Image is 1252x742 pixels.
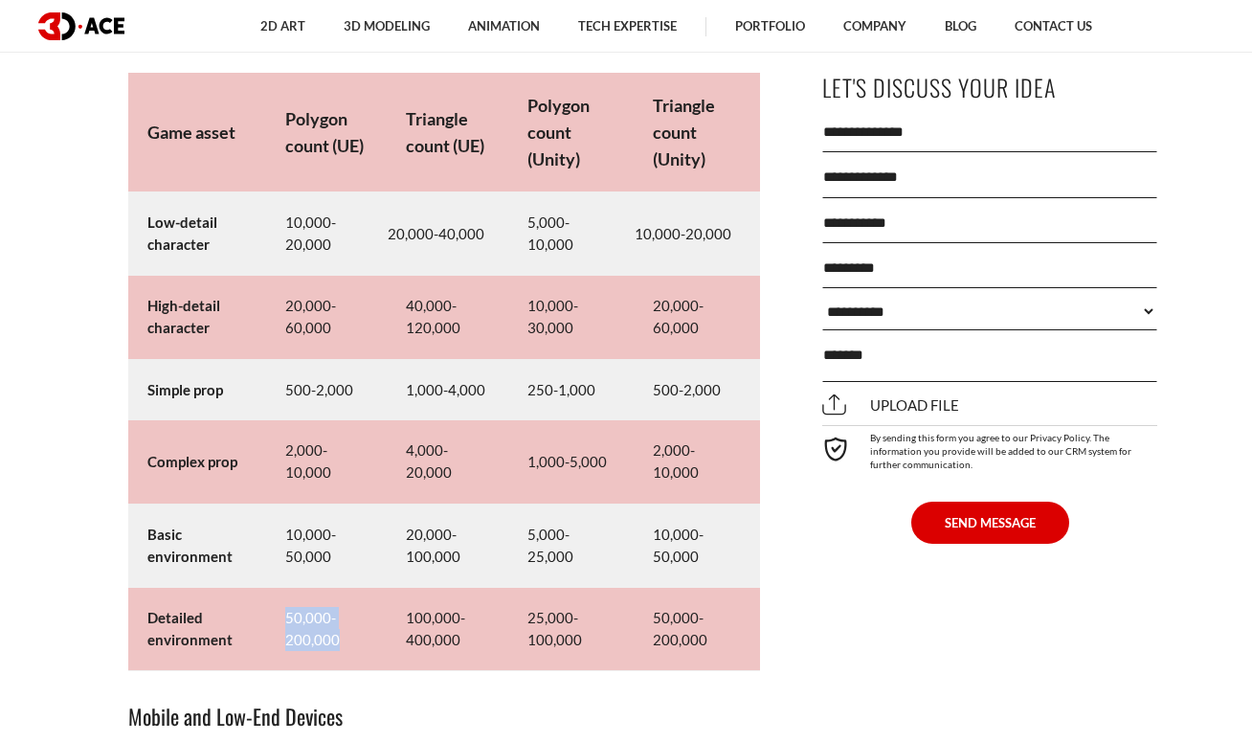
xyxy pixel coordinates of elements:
[147,609,233,648] strong: Detailed environment
[128,700,760,732] h3: Mobile and Low-End Devices
[822,396,959,414] span: Upload file
[508,504,635,587] td: 5,000-25,000
[508,276,635,359] td: 10,000-30,000
[266,276,387,359] td: 20,000-60,000
[406,108,484,156] strong: Triangle count (UE)
[508,359,635,420] td: 250-1,000
[634,359,760,420] td: 500-2,000
[508,192,635,276] td: 5,000-10,000
[147,526,233,565] strong: Basic environment
[387,504,507,587] td: 20,000-100,000
[38,12,124,40] img: logo dark
[822,66,1157,109] p: Let's Discuss Your Idea
[147,381,223,398] strong: Simple prop
[634,588,760,671] td: 50,000-200,000
[387,192,507,276] td: 20,000-40,000
[387,588,507,671] td: 100,000-400,000
[634,504,760,587] td: 10,000-50,000
[147,214,217,253] strong: Low-detail character
[911,502,1069,544] button: SEND MESSAGE
[147,453,237,470] strong: Complex prop
[387,276,507,359] td: 40,000-120,000
[653,95,715,169] strong: Triangle count (Unity)
[266,192,387,276] td: 10,000-20,000
[266,420,387,504] td: 2,000-10,000
[634,192,760,276] td: 10,000-20,000
[266,359,387,420] td: 500-2,000
[822,425,1157,471] div: By sending this form you agree to our Privacy Policy. The information you provide will be added t...
[147,297,220,336] strong: High-detail character
[266,504,387,587] td: 10,000-50,000
[634,276,760,359] td: 20,000-60,000
[387,359,507,420] td: 1,000-4,000
[508,588,635,671] td: 25,000-100,000
[527,95,590,169] strong: Polygon count (Unity)
[266,588,387,671] td: 50,000-200,000
[634,420,760,504] td: 2,000-10,000
[285,108,364,156] strong: Polygon count (UE)
[508,420,635,504] td: 1,000-5,000
[387,420,507,504] td: 4,000-20,000
[147,122,235,143] strong: Game asset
